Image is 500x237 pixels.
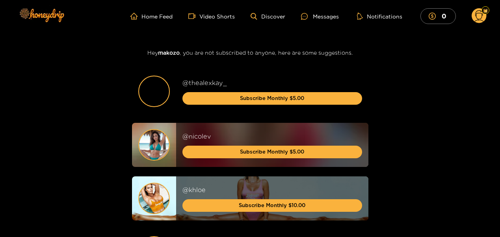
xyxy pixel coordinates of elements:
span: Subscribe Monthly $5.00 [240,148,304,156]
img: sfsdf [139,183,169,213]
img: Fan Level [483,8,488,13]
div: @ khloe [182,185,362,194]
button: Subscribe Monthly $5.00 [182,146,362,158]
span: video-camera [188,13,199,20]
span: home [130,13,141,20]
h3: Hey , you are not subscribed to anyone, here are some suggestions. [132,48,368,57]
img: sfsdf [139,130,169,160]
a: Home Feed [130,13,173,20]
mark: 0 [441,12,448,20]
div: @ nicolev [182,132,362,141]
div: Messages [301,12,339,21]
button: 0 [420,8,456,24]
a: Discover [251,13,285,20]
span: Subscribe Monthly $5.00 [240,94,304,102]
span: makozo [158,50,180,56]
div: @ thealexkay_ [182,78,362,87]
button: Subscribe Monthly $5.00 [182,92,362,105]
button: Subscribe Monthly $10.00 [182,199,362,212]
span: Subscribe Monthly $10.00 [239,201,305,209]
a: Video Shorts [188,13,235,20]
span: dollar [429,13,440,20]
button: Notifications [355,12,405,20]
